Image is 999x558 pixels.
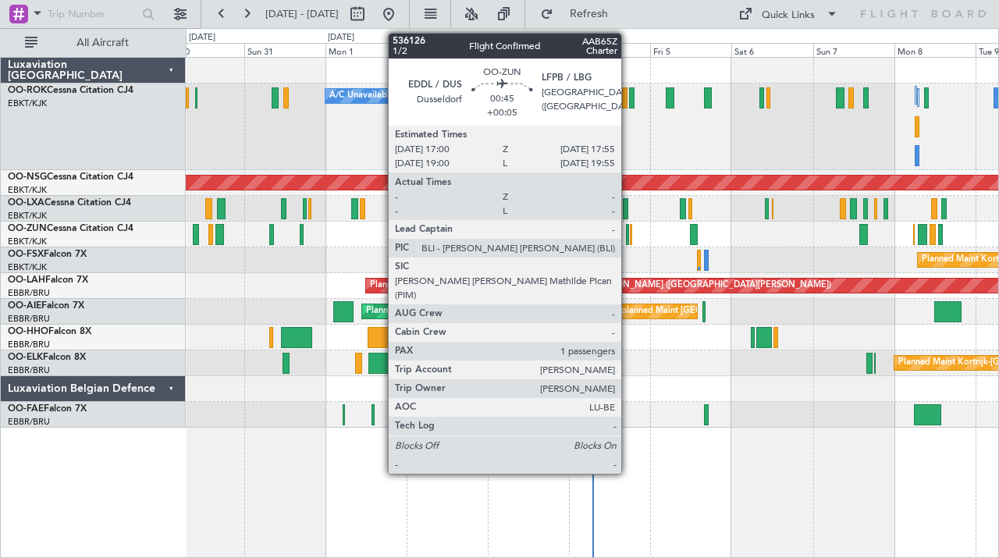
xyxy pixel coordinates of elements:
span: All Aircraft [41,37,165,48]
span: OO-ROK [8,86,47,95]
div: Planned Maint [PERSON_NAME]-[GEOGRAPHIC_DATA][PERSON_NAME] ([GEOGRAPHIC_DATA][PERSON_NAME]) [370,274,831,297]
a: EBKT/KJK [8,261,47,273]
a: EBBR/BRU [8,287,50,299]
a: OO-ROKCessna Citation CJ4 [8,86,133,95]
div: Quick Links [762,8,815,23]
span: OO-LAH [8,275,45,285]
div: Sat 30 [162,43,244,57]
div: Thu 4 [569,43,650,57]
div: [DATE] [189,31,215,44]
a: EBBR/BRU [8,339,50,350]
a: EBKT/KJK [8,98,47,109]
a: OO-ZUNCessna Citation CJ4 [8,224,133,233]
a: EBBR/BRU [8,313,50,325]
div: Mon 1 [325,43,407,57]
a: OO-NSGCessna Citation CJ4 [8,172,133,182]
a: EBKT/KJK [8,236,47,247]
span: OO-ELK [8,353,43,362]
div: Mon 8 [894,43,976,57]
div: Fri 5 [650,43,731,57]
a: EBKT/KJK [8,210,47,222]
span: OO-FAE [8,404,44,414]
a: OO-FSXFalcon 7X [8,250,87,259]
div: Planned Maint [GEOGRAPHIC_DATA] ([GEOGRAPHIC_DATA]) [366,300,612,323]
div: Unplanned Maint [GEOGRAPHIC_DATA] ([GEOGRAPHIC_DATA] National) [610,300,904,323]
span: [DATE] - [DATE] [265,7,339,21]
div: [DATE] [328,31,354,44]
a: OO-LAHFalcon 7X [8,275,88,285]
div: Tue 2 [407,43,488,57]
div: Sat 6 [731,43,812,57]
button: Refresh [533,2,627,27]
button: All Aircraft [17,30,169,55]
span: OO-ZUN [8,224,47,233]
span: OO-NSG [8,172,47,182]
button: Quick Links [731,2,846,27]
span: OO-LXA [8,198,44,208]
div: Owner Melsbroek Air Base [587,403,693,426]
a: OO-LXACessna Citation CJ4 [8,198,131,208]
a: OO-FAEFalcon 7X [8,404,87,414]
div: Sun 7 [813,43,894,57]
div: A/C Unavailable [GEOGRAPHIC_DATA]-[GEOGRAPHIC_DATA] [329,84,578,108]
a: EBBR/BRU [8,416,50,428]
a: OO-AIEFalcon 7X [8,301,84,311]
div: Sun 31 [244,43,325,57]
span: OO-HHO [8,327,48,336]
a: OO-ELKFalcon 8X [8,353,86,362]
div: Wed 3 [488,43,569,57]
a: OO-HHOFalcon 8X [8,327,91,336]
span: OO-AIE [8,301,41,311]
a: EBBR/BRU [8,364,50,376]
input: Trip Number [48,2,137,26]
span: OO-FSX [8,250,44,259]
span: Refresh [556,9,622,20]
a: EBKT/KJK [8,184,47,196]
